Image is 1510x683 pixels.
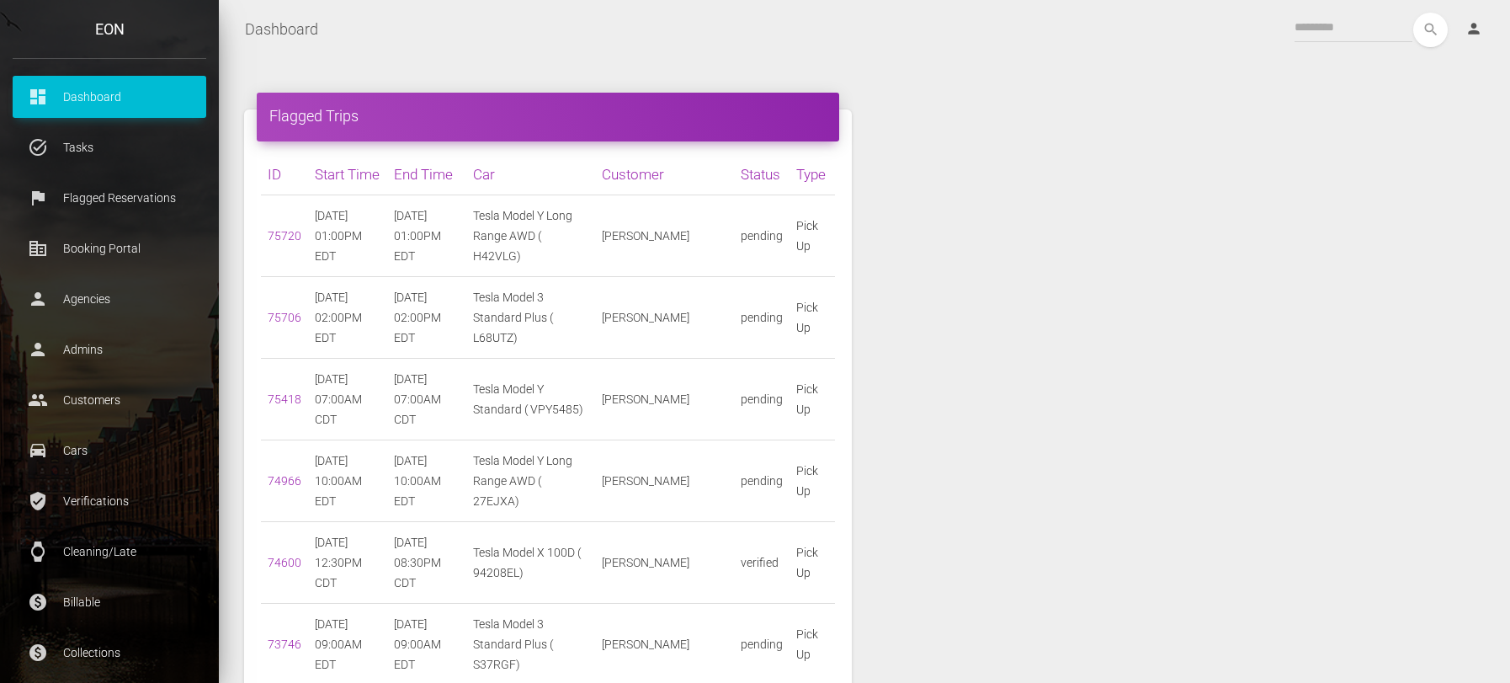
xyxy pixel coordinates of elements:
[13,430,206,472] a: drive_eta Cars
[245,8,318,51] a: Dashboard
[595,359,734,440] td: [PERSON_NAME]
[268,474,301,488] a: 74966
[466,359,595,440] td: Tesla Model Y Standard ( VPY5485)
[25,438,194,463] p: Cars
[387,522,466,604] td: [DATE] 08:30PM CDT
[790,277,835,359] td: Pick Up
[13,480,206,522] a: verified_user Verifications
[25,185,194,211] p: Flagged Reservations
[13,126,206,168] a: task_alt Tasks
[387,440,466,522] td: [DATE] 10:00AM EDT
[308,277,387,359] td: [DATE] 02:00PM EDT
[13,379,206,421] a: people Customers
[308,440,387,522] td: [DATE] 10:00AM EDT
[466,154,595,195] th: Car
[387,277,466,359] td: [DATE] 02:00PM EDT
[268,229,301,243] a: 75720
[734,440,790,522] td: pending
[1453,13,1497,46] a: person
[25,236,194,261] p: Booking Portal
[25,135,194,160] p: Tasks
[13,581,206,623] a: paid Billable
[13,328,206,371] a: person Admins
[308,154,387,195] th: Start Time
[269,105,827,126] h4: Flagged Trips
[268,311,301,324] a: 75706
[790,195,835,277] td: Pick Up
[466,440,595,522] td: Tesla Model Y Long Range AWD ( 27EJXA)
[790,154,835,195] th: Type
[595,440,734,522] td: [PERSON_NAME]
[308,359,387,440] td: [DATE] 07:00AM CDT
[25,387,194,413] p: Customers
[25,84,194,109] p: Dashboard
[595,154,734,195] th: Customer
[790,522,835,604] td: Pick Up
[308,522,387,604] td: [DATE] 12:30PM CDT
[734,522,790,604] td: verified
[308,195,387,277] td: [DATE] 01:00PM EDT
[1465,20,1482,37] i: person
[595,522,734,604] td: [PERSON_NAME]
[790,359,835,440] td: Pick Up
[13,227,206,269] a: corporate_fare Booking Portal
[268,392,301,406] a: 75418
[387,154,466,195] th: End Time
[268,556,301,569] a: 74600
[13,531,206,573] a: watch Cleaning/Late
[268,638,301,651] a: 73746
[13,177,206,219] a: flag Flagged Reservations
[734,277,790,359] td: pending
[466,522,595,604] td: Tesla Model X 100D ( 94208EL)
[387,359,466,440] td: [DATE] 07:00AM CDT
[1413,13,1448,47] button: search
[25,640,194,665] p: Collections
[387,195,466,277] td: [DATE] 01:00PM EDT
[25,488,194,514] p: Verifications
[25,286,194,312] p: Agencies
[13,76,206,118] a: dashboard Dashboard
[13,278,206,320] a: person Agencies
[734,154,790,195] th: Status
[734,195,790,277] td: pending
[25,590,194,615] p: Billable
[595,277,734,359] td: [PERSON_NAME]
[595,195,734,277] td: [PERSON_NAME]
[25,539,194,564] p: Cleaning/Late
[261,154,308,195] th: ID
[13,632,206,674] a: paid Collections
[734,359,790,440] td: pending
[25,337,194,362] p: Admins
[466,277,595,359] td: Tesla Model 3 Standard Plus ( L68UTZ)
[790,440,835,522] td: Pick Up
[466,195,595,277] td: Tesla Model Y Long Range AWD ( H42VLG)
